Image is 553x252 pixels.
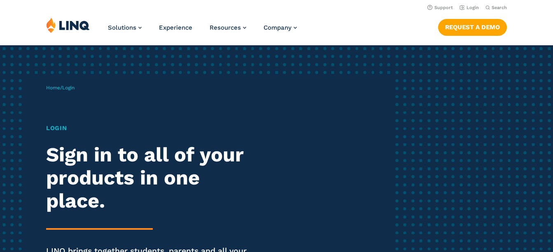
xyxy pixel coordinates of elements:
[485,5,507,11] button: Open Search Bar
[108,24,136,31] span: Solutions
[62,85,75,91] span: Login
[210,24,241,31] span: Resources
[159,24,192,31] a: Experience
[108,24,142,31] a: Solutions
[46,85,60,91] a: Home
[108,17,297,44] nav: Primary Navigation
[460,5,479,10] a: Login
[210,24,246,31] a: Resources
[46,143,259,212] h2: Sign in to all of your products in one place.
[46,85,75,91] span: /
[46,124,259,133] h1: Login
[264,24,292,31] span: Company
[46,17,90,33] img: LINQ | K‑12 Software
[492,5,507,10] span: Search
[264,24,297,31] a: Company
[427,5,453,10] a: Support
[438,17,507,35] nav: Button Navigation
[438,19,507,35] a: Request a Demo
